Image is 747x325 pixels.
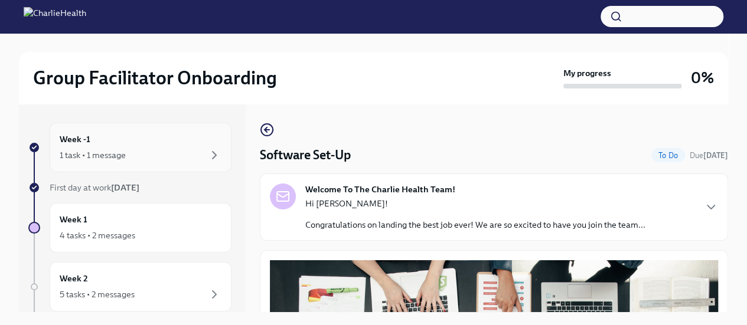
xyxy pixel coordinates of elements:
a: First day at work[DATE] [28,182,231,193]
h3: 0% [691,67,714,88]
h2: Group Facilitator Onboarding [33,66,277,90]
div: 5 tasks • 2 messages [60,288,135,300]
h6: Week -1 [60,133,90,146]
strong: [DATE] [703,151,728,160]
span: Due [690,151,728,160]
a: Week -11 task • 1 message [28,123,231,172]
strong: [DATE] [111,182,139,193]
img: CharlieHealth [24,7,86,26]
h6: Week 1 [60,213,87,226]
a: Week 14 tasks • 2 messages [28,203,231,252]
h4: Software Set-Up [260,146,351,164]
p: Hi [PERSON_NAME]! [305,198,645,209]
span: First day at work [50,182,139,193]
a: Week 25 tasks • 2 messages [28,262,231,311]
p: Congratulations on landing the best job ever! We are so excited to have you join the team... [305,219,645,231]
h6: Week 2 [60,272,88,285]
strong: Welcome To The Charlie Health Team! [305,183,455,195]
span: To Do [651,151,685,160]
span: September 23rd, 2025 09:00 [690,150,728,161]
div: 4 tasks • 2 messages [60,229,135,241]
strong: My progress [563,67,611,79]
div: 1 task • 1 message [60,149,126,161]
